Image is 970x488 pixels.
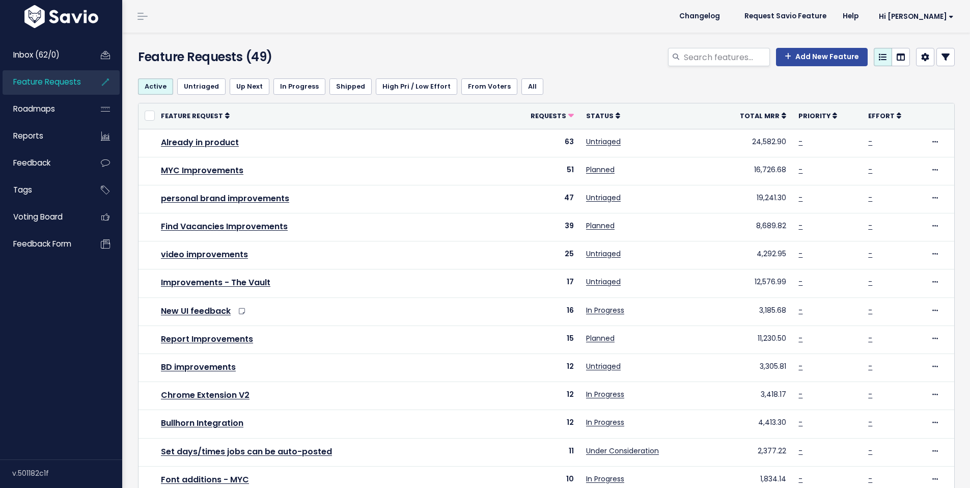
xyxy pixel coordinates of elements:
a: - [868,474,872,484]
a: - [798,333,802,343]
a: Improvements - The Vault [161,277,270,288]
a: video improvements [161,249,248,260]
td: 8,689.82 [712,213,792,241]
td: 3,305.81 [712,354,792,382]
a: Voting Board [3,205,85,229]
a: - [868,333,872,343]
a: Hi [PERSON_NAME] [867,9,962,24]
a: Report Improvements [161,333,253,345]
td: 4,413.30 [712,410,792,438]
td: 16 [504,297,580,326]
a: - [868,305,872,315]
a: Feedback form [3,232,85,256]
a: From Voters [461,78,517,95]
a: Roadmaps [3,97,85,121]
a: - [868,361,872,371]
a: New UI feedback [161,305,231,317]
a: Chrome Extension V2 [161,389,250,401]
span: Voting Board [13,211,63,222]
a: - [868,389,872,399]
a: - [798,417,802,427]
td: 12,576.99 [712,269,792,297]
a: MYC Improvements [161,165,243,176]
td: 12 [504,410,580,438]
a: Feedback [3,151,85,175]
a: Untriaged [586,249,621,259]
a: - [798,277,802,287]
a: High Pri / Low Effort [376,78,457,95]
td: 4,292.95 [712,241,792,269]
a: - [798,165,802,175]
a: Planned [586,165,615,175]
a: Reports [3,124,85,148]
a: Inbox (62/0) [3,43,85,67]
span: Effort [868,112,895,120]
td: 39 [504,213,580,241]
a: - [798,474,802,484]
a: Untriaged [586,361,621,371]
a: Status [586,111,620,121]
td: 3,418.17 [712,382,792,410]
a: - [868,221,872,231]
td: 2,377.22 [712,438,792,466]
td: 12 [504,382,580,410]
div: v.501182c1f [12,460,122,486]
a: - [868,249,872,259]
a: - [868,193,872,203]
a: All [521,78,543,95]
span: Status [586,112,614,120]
a: Planned [586,333,615,343]
span: Changelog [679,13,720,20]
td: 51 [504,157,580,185]
td: 47 [504,185,580,213]
a: Planned [586,221,615,231]
span: Reports [13,130,43,141]
a: Font additions - MYC [161,474,249,485]
span: Feature Requests [13,76,81,87]
a: Untriaged [586,277,621,287]
a: Under Consideration [586,446,659,456]
td: 19,241.30 [712,185,792,213]
a: - [798,446,802,456]
a: - [798,249,802,259]
a: Up Next [230,78,269,95]
span: Roadmaps [13,103,55,114]
td: 63 [504,129,580,157]
span: Feedback [13,157,50,168]
a: - [798,361,802,371]
a: - [798,305,802,315]
td: 11,230.50 [712,326,792,354]
a: Feature Request [161,111,230,121]
span: Tags [13,184,32,195]
span: Total MRR [740,112,780,120]
a: Untriaged [177,78,226,95]
span: Priority [798,112,830,120]
a: Add New Feature [776,48,868,66]
a: - [798,193,802,203]
td: 3,185.68 [712,297,792,326]
td: 11 [504,438,580,466]
a: - [868,277,872,287]
a: Active [138,78,173,95]
a: personal brand improvements [161,193,289,204]
a: - [798,221,802,231]
a: Help [835,9,867,24]
a: - [798,389,802,399]
a: In Progress [586,389,624,399]
a: - [868,137,872,147]
a: Tags [3,178,85,202]
a: In Progress [273,78,325,95]
a: In Progress [586,417,624,427]
a: Request Savio Feature [736,9,835,24]
td: 25 [504,241,580,269]
td: 24,582.90 [712,129,792,157]
a: Shipped [329,78,372,95]
a: Bullhorn Integration [161,417,243,429]
a: Requests [531,111,574,121]
a: Feature Requests [3,70,85,94]
a: - [798,137,802,147]
td: 16,726.68 [712,157,792,185]
a: Untriaged [586,137,621,147]
ul: Filter feature requests [138,78,955,95]
td: 17 [504,269,580,297]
